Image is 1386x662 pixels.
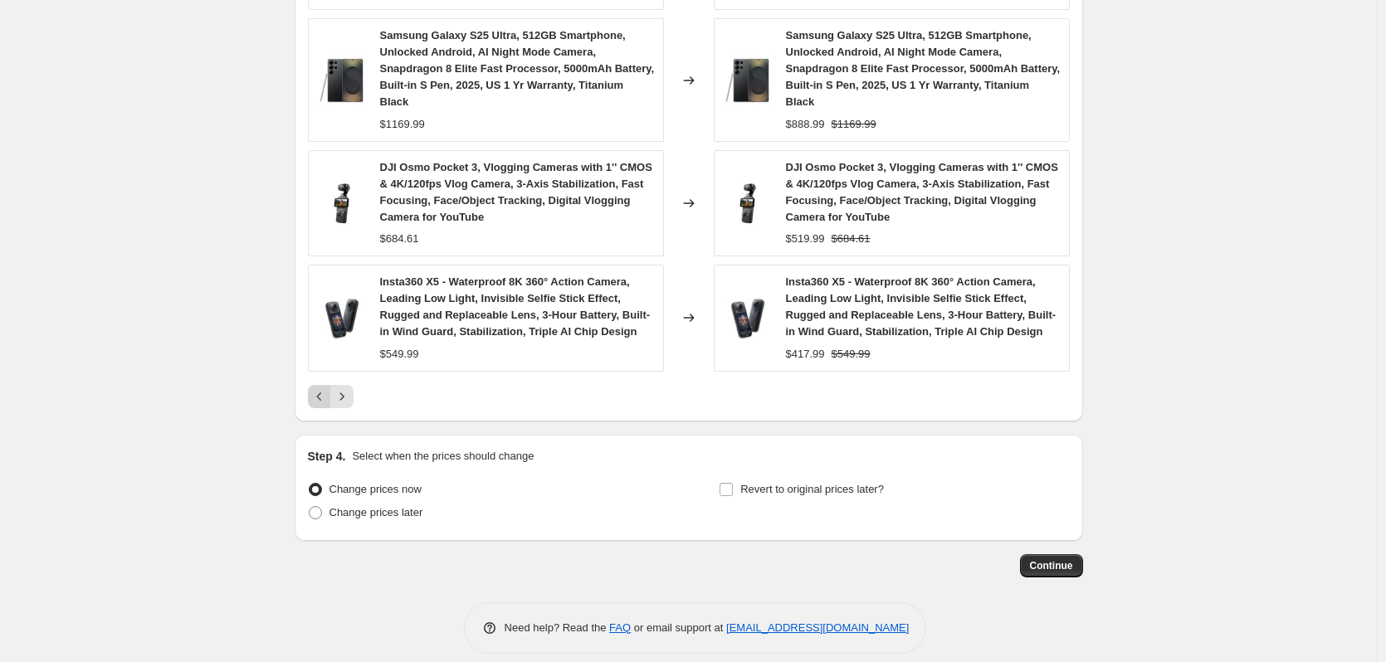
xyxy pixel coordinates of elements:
button: Next [330,385,354,408]
span: Samsung Galaxy S25 Ultra, 512GB Smartphone, Unlocked Android, AI Night Mode Camera, Snapdragon 8 ... [786,29,1061,108]
span: Need help? Read the [505,621,610,634]
nav: Pagination [308,385,354,408]
span: Revert to original prices later? [740,483,884,495]
strike: $549.99 [832,346,871,363]
img: 61tukvVUMiL_80x.jpg [723,178,773,228]
div: $888.99 [786,116,825,133]
div: $549.99 [380,346,419,363]
div: $1169.99 [380,116,425,133]
div: $519.99 [786,231,825,247]
img: 61tukvVUMiL_80x.jpg [317,178,367,228]
strike: $684.61 [832,231,871,247]
img: 61n0lmxP5-L_80x.jpg [317,56,367,105]
span: Change prices now [329,483,422,495]
div: $684.61 [380,231,419,247]
h2: Step 4. [308,448,346,465]
strike: $1169.99 [832,116,876,133]
button: Continue [1020,554,1083,577]
span: DJI Osmo Pocket 3, Vlogging Cameras with 1'' CMOS & 4K/120fps Vlog Camera, 3-Axis Stabilization, ... [380,161,652,223]
span: DJI Osmo Pocket 3, Vlogging Cameras with 1'' CMOS & 4K/120fps Vlog Camera, 3-Axis Stabilization, ... [786,161,1058,223]
span: or email support at [631,621,726,634]
span: Change prices later [329,506,423,518]
button: Previous [308,385,331,408]
span: Continue [1030,559,1073,572]
div: $417.99 [786,346,825,363]
a: FAQ [609,621,631,634]
img: 61n0lmxP5-L_80x.jpg [723,56,773,105]
img: 71YjsbkkO9L_80x.jpg [723,293,773,343]
span: Samsung Galaxy S25 Ultra, 512GB Smartphone, Unlocked Android, AI Night Mode Camera, Snapdragon 8 ... [380,29,655,108]
a: [EMAIL_ADDRESS][DOMAIN_NAME] [726,621,909,634]
img: 71YjsbkkO9L_80x.jpg [317,293,367,343]
span: Insta360 X5 - Waterproof 8K 360° Action Camera, Leading Low Light, Invisible Selfie Stick Effect,... [380,275,651,338]
span: Insta360 X5 - Waterproof 8K 360° Action Camera, Leading Low Light, Invisible Selfie Stick Effect,... [786,275,1057,338]
p: Select when the prices should change [352,448,534,465]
